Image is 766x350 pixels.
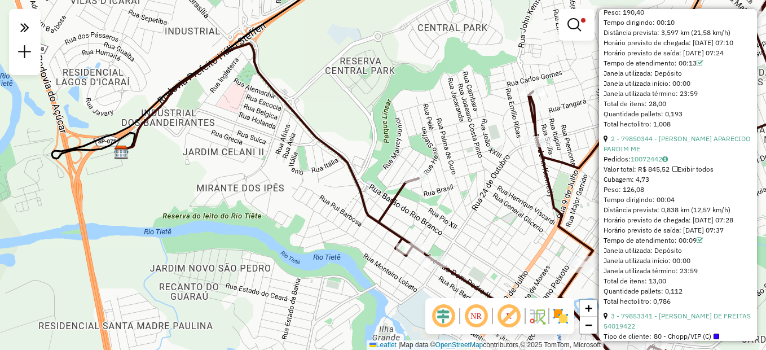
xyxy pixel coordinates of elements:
div: Total hectolitro: 1,008 [604,119,752,129]
div: Tempo de atendimento: 00:13 [604,58,752,68]
div: Quantidade pallets: 0,193 [604,109,752,119]
a: Leaflet [369,341,397,349]
a: Zoom out [580,317,597,334]
img: Exibir/Ocultar setores [552,307,570,325]
em: Clique aqui para maximizar o painel [14,16,36,40]
div: Quantidade pallets: 0,112 [604,286,752,296]
a: 2 - 79850344 - [PERSON_NAME] APARECIDO PARDIM ME [604,134,751,153]
div: Total de itens: 13,00 [604,276,752,286]
div: Tempo dirigindo: 00:04 [604,195,752,205]
span: + [585,301,592,315]
div: Tempo dirigindo: 00:10 [604,17,752,28]
a: Zoom in [580,300,597,317]
a: Com service time [697,59,703,67]
img: CDL Salto [114,145,129,160]
div: Horário previsto de chegada: [DATE] 07:10 [604,38,752,48]
div: Janela utilizada início: 00:00 [604,78,752,89]
a: Nova sessão e pesquisa [14,41,36,66]
div: Map data © contributors,© 2025 TomTom, Microsoft [367,340,604,350]
div: Total hectolitro: 0,786 [604,296,752,307]
div: Janela utilizada término: 23:59 [604,266,752,276]
div: Distância prevista: 0,838 km (12,57 km/h) [604,205,752,215]
i: Observações [662,156,668,163]
div: Pedidos: [604,154,752,164]
div: Janela utilizada: Depósito [604,68,752,78]
div: Janela utilizada início: 00:00 [604,256,752,266]
span: Exibir todos [672,165,714,173]
a: Exibir filtros [563,14,590,36]
div: Janela utilizada: Depósito [604,246,752,256]
span: Ocultar deslocamento [430,303,457,330]
div: Valor total: R$ 845,52 [604,164,752,174]
a: OpenStreetMap [435,341,483,349]
img: Fluxo de ruas [528,307,546,325]
span: Ocultar NR [463,303,490,330]
div: Tempo de atendimento: 00:09 [604,235,752,246]
div: Total de itens: 28,00 [604,99,752,109]
div: Horário previsto de chegada: [DATE] 07:28 [604,215,752,225]
span: Peso: 190,40 [604,8,644,16]
span: Exibir rótulo [495,303,522,330]
span: − [585,318,592,332]
div: Janela utilizada término: 23:59 [604,89,752,99]
span: | [398,341,400,349]
div: Distância prevista: 3,597 km (21,58 km/h) [604,28,752,38]
div: Horário previsto de saída: [DATE] 07:24 [604,48,752,58]
a: 10072442 [631,155,668,163]
span: Filtro Ativo [581,18,585,23]
div: Horário previsto de saída: [DATE] 07:37 [604,225,752,235]
a: 3 - 79853341 - [PERSON_NAME] DE FREITAS 54019422 [604,312,751,330]
div: Tipo de cliente: [604,331,752,342]
span: Peso: 126,08 [604,185,644,194]
span: 80 - Chopp/VIP (C) [654,331,719,342]
a: Com service time [697,236,703,244]
span: Cubagem: 4,73 [604,175,649,183]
